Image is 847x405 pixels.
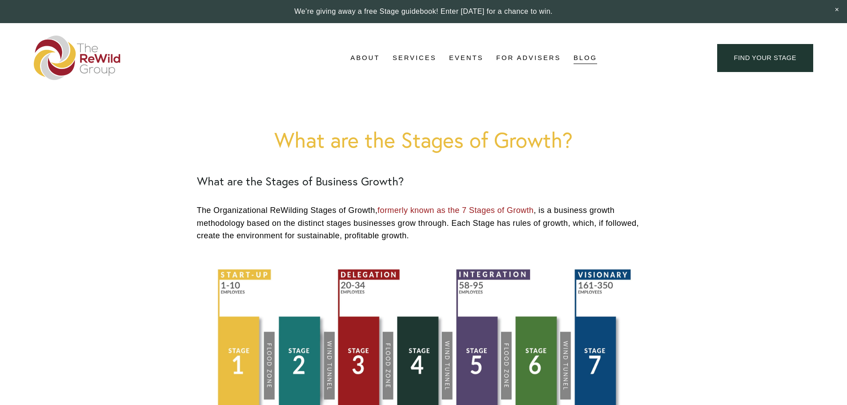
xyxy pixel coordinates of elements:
[393,52,437,65] a: folder dropdown
[350,52,380,64] span: About
[496,52,561,65] a: For Advisers
[197,204,650,242] p: The Organizational ReWilding Stages of Growth, , is a business growth methodology based on the di...
[574,52,597,65] a: Blog
[717,44,813,72] a: find your stage
[377,206,534,215] a: formerly known as the 7 Stages of Growth
[34,36,121,80] img: The ReWild Group
[350,52,380,65] a: folder dropdown
[393,52,437,64] span: Services
[449,52,483,65] a: Events
[197,175,650,188] h2: What are the Stages of Business Growth?
[197,127,650,152] h1: What are the Stages of Growth?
